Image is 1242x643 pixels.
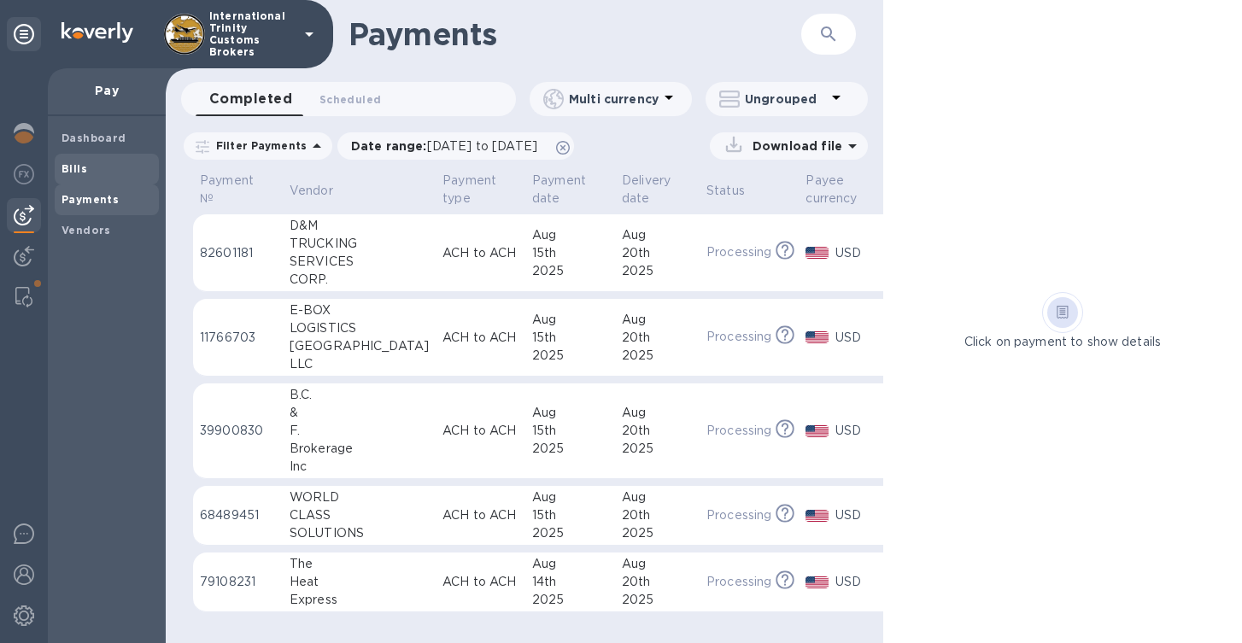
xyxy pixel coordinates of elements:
p: Filter Payments [209,138,307,153]
div: 2025 [532,524,608,542]
img: USD [806,247,829,259]
div: 20th [622,422,693,440]
div: 2025 [622,347,693,365]
div: 20th [622,506,693,524]
div: SOLUTIONS [290,524,429,542]
b: Dashboard [62,132,126,144]
p: Processing [706,328,771,346]
p: Payment type [442,172,496,208]
p: USD [835,506,879,524]
p: Payee currency [806,172,857,208]
p: Click on payment to show details [964,333,1161,351]
p: USD [835,244,879,262]
p: Date range : [351,137,546,155]
span: Delivery date [622,172,693,208]
div: Aug [532,311,608,329]
div: F. [290,422,429,440]
p: ACH to ACH [442,506,518,524]
span: Vendor [290,182,355,200]
p: ACH to ACH [442,573,518,591]
div: 2025 [622,262,693,280]
div: 2025 [532,262,608,280]
b: Payments [62,193,119,206]
p: 11766703 [200,329,276,347]
p: Download file [746,137,842,155]
p: USD [835,422,879,440]
img: Foreign exchange [14,164,34,184]
div: The [290,555,429,573]
span: Payment type [442,172,518,208]
div: Aug [532,226,608,244]
div: Aug [622,488,693,506]
p: USD [835,329,879,347]
p: Processing [706,422,771,440]
p: Processing [706,573,771,591]
p: 39900830 [200,422,276,440]
p: Pay [62,82,152,99]
div: 14th [532,573,608,591]
div: 20th [622,573,693,591]
p: 68489451 [200,506,276,524]
b: Vendors [62,224,111,237]
div: TRUCKING [290,235,429,253]
div: Aug [622,555,693,573]
img: Logo [62,22,133,43]
div: Unpin categories [7,17,41,51]
div: [GEOGRAPHIC_DATA] [290,337,429,355]
p: Processing [706,506,771,524]
div: Express [290,591,429,609]
div: Aug [532,555,608,573]
span: Scheduled [319,91,381,108]
div: Brokerage [290,440,429,458]
div: Date range:[DATE] to [DATE] [337,132,574,160]
p: 82601181 [200,244,276,262]
span: Payment date [532,172,608,208]
p: Vendor [290,182,333,200]
p: Delivery date [622,172,671,208]
div: B.C. [290,386,429,404]
p: Payment № [200,172,254,208]
div: WORLD [290,488,429,506]
img: USD [806,576,829,588]
div: 15th [532,506,608,524]
b: Bills [62,162,87,175]
div: SERVICES [290,253,429,271]
span: Status [706,182,767,200]
div: CLASS [290,506,429,524]
span: Payment № [200,172,276,208]
h1: Payments [349,16,754,52]
div: 2025 [622,591,693,609]
div: Aug [622,226,693,244]
div: 2025 [532,591,608,609]
div: D&M [290,217,429,235]
div: 2025 [622,524,693,542]
div: Aug [532,404,608,422]
div: Aug [622,311,693,329]
div: Heat [290,573,429,591]
div: 15th [532,422,608,440]
p: Multi currency [569,91,659,108]
div: 20th [622,329,693,347]
div: Inc [290,458,429,476]
div: & [290,404,429,422]
p: 79108231 [200,573,276,591]
p: International Trinity Customs Brokers [209,10,295,58]
div: 15th [532,244,608,262]
p: Ungrouped [745,91,826,108]
div: LLC [290,355,429,373]
div: 15th [532,329,608,347]
div: E-BOX [290,301,429,319]
img: USD [806,425,829,437]
p: Processing [706,243,771,261]
p: ACH to ACH [442,329,518,347]
div: 2025 [532,440,608,458]
span: [DATE] to [DATE] [427,139,537,153]
div: CORP. [290,271,429,289]
div: 20th [622,244,693,262]
p: ACH to ACH [442,422,518,440]
div: 2025 [532,347,608,365]
div: LOGISTICS [290,319,429,337]
span: Completed [209,87,292,111]
img: USD [806,510,829,522]
div: Aug [532,488,608,506]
